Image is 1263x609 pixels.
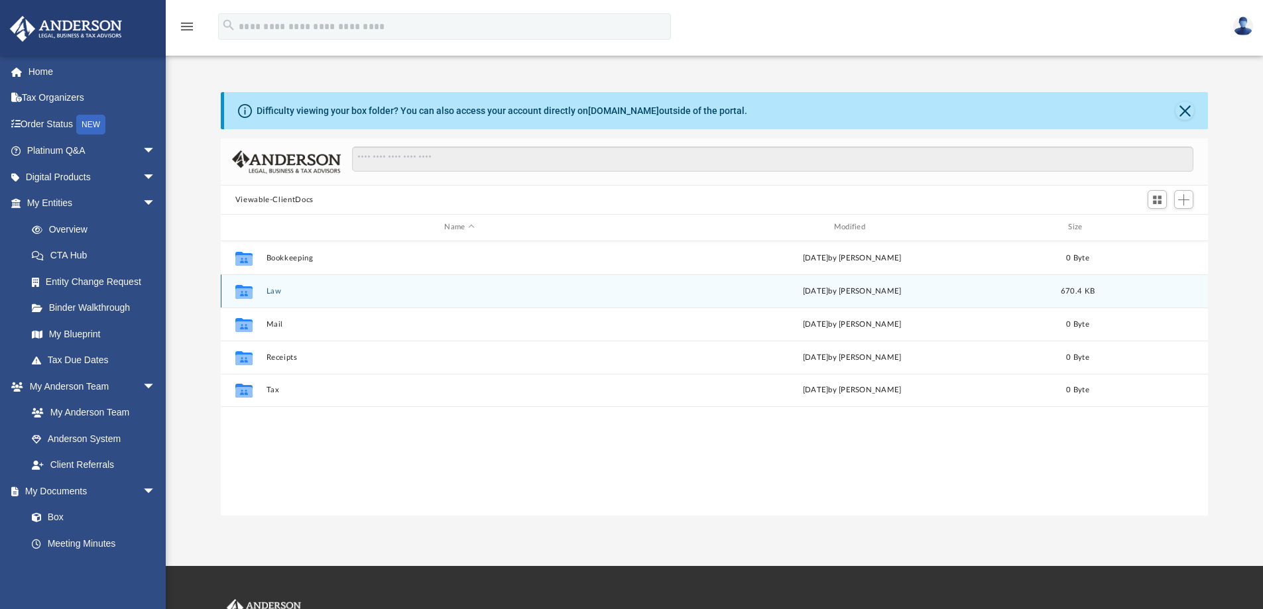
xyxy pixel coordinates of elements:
button: Viewable-ClientDocs [235,194,314,206]
input: Search files and folders [352,146,1193,172]
a: CTA Hub [19,243,176,269]
button: Close [1175,101,1194,120]
a: Forms Library [19,557,162,583]
a: My Anderson Team [19,400,162,426]
a: Tax Organizers [9,85,176,111]
span: 0 Byte [1066,320,1089,327]
span: 0 Byte [1066,386,1089,394]
a: Overview [19,216,176,243]
div: Difficulty viewing your box folder? You can also access your account directly on outside of the p... [257,104,747,118]
i: menu [179,19,195,34]
div: id [227,221,260,233]
div: by [PERSON_NAME] [658,285,1045,297]
span: arrow_drop_down [143,478,169,505]
a: Digital Productsarrow_drop_down [9,164,176,190]
a: Entity Change Request [19,268,176,295]
button: Bookkeeping [266,254,652,262]
div: Modified [658,221,1046,233]
button: Mail [266,320,652,329]
div: [DATE] by [PERSON_NAME] [658,384,1045,396]
span: arrow_drop_down [143,190,169,217]
img: Anderson Advisors Platinum Portal [6,16,126,42]
div: [DATE] by [PERSON_NAME] [658,252,1045,264]
a: [DOMAIN_NAME] [588,105,659,116]
a: My Documentsarrow_drop_down [9,478,169,504]
span: 670.4 KB [1061,287,1095,294]
div: NEW [76,115,105,135]
a: Box [19,504,162,531]
a: My Entitiesarrow_drop_down [9,190,176,217]
span: 0 Byte [1066,353,1089,360]
span: [DATE] [802,287,828,294]
img: User Pic [1233,17,1253,36]
button: Add [1174,190,1194,209]
a: Client Referrals [19,452,169,478]
span: 0 Byte [1066,254,1089,261]
a: menu [179,25,195,34]
button: Law [266,287,652,296]
div: id [1110,221,1203,233]
div: Size [1051,221,1104,233]
div: [DATE] by [PERSON_NAME] [658,318,1045,330]
a: Meeting Minutes [19,530,169,557]
a: My Anderson Teamarrow_drop_down [9,373,169,400]
div: Name [265,221,652,233]
a: Tax Due Dates [19,347,176,374]
a: Platinum Q&Aarrow_drop_down [9,138,176,164]
button: Tax [266,386,652,394]
a: Order StatusNEW [9,111,176,138]
a: Anderson System [19,425,169,452]
a: Binder Walkthrough [19,295,176,321]
span: arrow_drop_down [143,373,169,400]
div: [DATE] by [PERSON_NAME] [658,351,1045,363]
span: arrow_drop_down [143,164,169,191]
i: search [221,18,236,32]
span: arrow_drop_down [143,138,169,165]
button: Switch to Grid View [1148,190,1168,209]
button: Receipts [266,353,652,362]
a: Home [9,58,176,85]
a: My Blueprint [19,321,169,347]
div: grid [221,241,1209,516]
